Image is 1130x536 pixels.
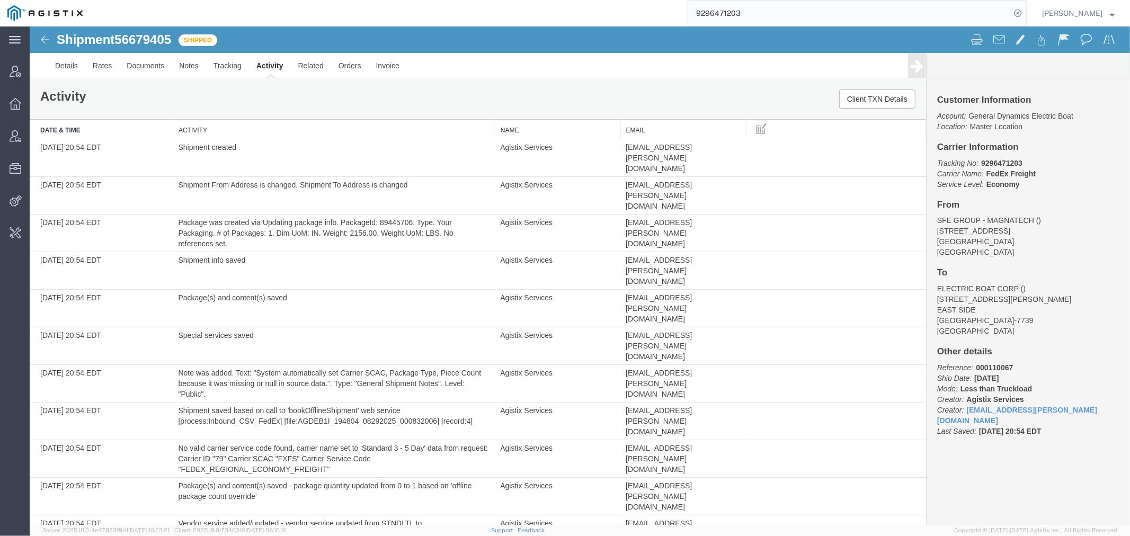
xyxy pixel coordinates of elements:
[951,132,993,141] b: 9296471203
[596,117,662,146] span: [EMAIL_ADDRESS][PERSON_NAME][DOMAIN_NAME]
[465,263,591,301] td: Agistix Services
[907,154,954,162] i: Service Level:
[7,5,83,21] img: logo
[596,342,662,372] span: [EMAIL_ADDRESS][PERSON_NAME][DOMAIN_NAME]
[143,301,465,338] td: Special services saved
[245,527,287,533] span: [DATE] 08:10:16
[907,320,1090,330] h4: Other details
[465,338,591,376] td: Agistix Services
[957,143,1006,151] b: FedEx Freight
[907,85,936,94] i: Account:
[465,414,591,451] td: Agistix Services
[219,26,261,52] a: Activity
[809,63,886,82] button: Client TXN Details
[339,26,377,52] a: Invoice
[465,188,591,226] td: Agistix Services
[907,379,1067,398] a: [EMAIL_ADDRESS][PERSON_NAME][DOMAIN_NAME]
[465,301,591,338] td: Agistix Services
[491,527,518,533] a: Support
[907,84,1090,105] p: Master Location
[907,347,942,356] i: Ship Date:
[301,26,339,52] a: Orders
[907,143,954,151] i: Carrier Name:
[465,451,591,489] td: Agistix Services
[907,69,1090,79] h4: Customer Information
[518,527,545,533] a: Feedback
[143,451,465,489] td: Package(s) and content(s) saved - package quantity updated from 0 to 1 based on 'offline package ...
[907,189,1090,231] address: SFE GROUP - MAGNATECH () [STREET_ADDRESS] [GEOGRAPHIC_DATA]
[143,376,465,414] td: Shipment saved based on call to 'bookOfflineShipment' web service [process:Inbound_CSV_FedEx] [fi...
[261,26,301,52] a: Related
[143,113,465,150] td: Shipment created
[42,527,170,533] span: Server: 2025.18.0-4e47823f9d1
[939,85,1044,94] span: General Dynamics Electric Boat
[596,192,662,221] span: [EMAIL_ADDRESS][PERSON_NAME][DOMAIN_NAME]
[1042,7,1102,19] span: Carrie Virgilio
[907,379,935,388] i: Creator:
[128,527,170,533] span: [DATE] 10:23:21
[465,93,591,113] th: Name: activate to sort column ascending
[174,527,287,533] span: Client: 2025.18.0-7346316
[143,188,465,226] td: Package was created via Updating package info. PackageId: 89445706. Type. Your Packaging. # of Pa...
[176,26,219,52] a: Tracking
[465,376,591,414] td: Agistix Services
[931,358,1002,367] b: Less than Truckload
[907,242,1090,252] h4: To
[465,489,591,526] td: Agistix Services
[1042,7,1115,20] button: [PERSON_NAME]
[142,26,176,52] a: Notes
[688,1,1010,26] input: Search for shipment number, reference number
[465,150,591,188] td: Agistix Services
[465,226,591,263] td: Agistix Services
[596,229,662,259] span: [EMAIL_ADDRESS][PERSON_NAME][DOMAIN_NAME]
[945,347,969,356] b: [DATE]
[596,493,662,522] span: [EMAIL_ADDRESS][PERSON_NAME][DOMAIN_NAME]
[907,400,947,409] i: Last Saved:
[596,305,662,334] span: [EMAIL_ADDRESS][PERSON_NAME][DOMAIN_NAME]
[596,380,662,409] span: [EMAIL_ADDRESS][PERSON_NAME][DOMAIN_NAME]
[907,358,928,367] i: Mode:
[30,26,1130,525] iframe: FS Legacy Container
[907,300,985,309] span: [GEOGRAPHIC_DATA]
[465,113,591,150] td: Agistix Services
[596,267,662,297] span: [EMAIL_ADDRESS][PERSON_NAME][DOMAIN_NAME]
[907,337,944,345] i: Reference:
[143,150,465,188] td: Shipment From Address is changed. Shipment To Address is changed
[937,369,994,377] b: Agistix Services
[596,154,662,184] span: [EMAIL_ADDRESS][PERSON_NAME][DOMAIN_NAME]
[143,414,465,451] td: No valid carrier service code found, carrier name set to 'Standard 3 - 5 Day' data from request: ...
[143,338,465,376] td: Note was added. Text: "System automatically set Carrier SCAC, Package Type, Piece Count because i...
[143,226,465,263] td: Shipment info saved
[907,174,1090,184] h4: From
[907,369,935,377] i: Creator:
[90,26,142,52] a: Documents
[907,132,949,141] i: Tracking No:
[946,337,983,345] b: 000110067
[56,26,90,52] a: Rates
[143,489,465,526] td: Vendor service added/updated - vendor service updated from STNDLTL to FEDEX_FREIGHT_ECONOMY based...
[591,93,716,113] th: Email: activate to sort column ascending
[596,455,662,485] span: [EMAIL_ADDRESS][PERSON_NAME][DOMAIN_NAME]
[722,93,741,112] button: Manage table columns
[907,221,985,230] span: [GEOGRAPHIC_DATA]
[907,96,938,104] i: Location:
[907,257,1090,310] address: ELECTRIC BOAT CORP () [STREET_ADDRESS][PERSON_NAME] EAST SIDE [GEOGRAPHIC_DATA]-7739
[907,116,1090,126] h4: Carrier Information
[143,263,465,301] td: Package(s) and content(s) saved
[11,63,57,77] h1: Activity
[596,417,662,447] span: [EMAIL_ADDRESS][PERSON_NAME][DOMAIN_NAME]
[949,400,1012,409] span: [DATE] 20:54 EDT
[957,154,990,162] b: Economy
[143,93,465,113] th: Activity: activate to sort column ascending
[954,526,1117,535] span: Copyright © [DATE]-[DATE] Agistix Inc., All Rights Reserved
